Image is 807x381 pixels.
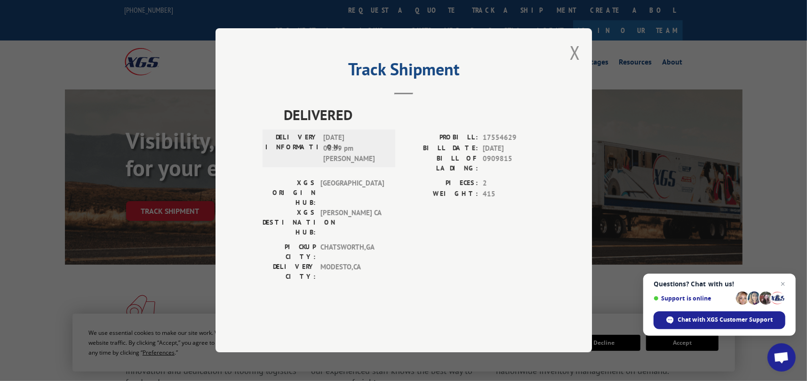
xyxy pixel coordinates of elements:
[265,133,319,165] label: DELIVERY INFORMATION:
[404,154,478,174] label: BILL OF LADING:
[404,133,478,144] label: PROBILL:
[483,143,545,154] span: [DATE]
[777,278,789,290] span: Close chat
[284,105,545,126] span: DELIVERED
[320,243,384,262] span: CHATSWORTH , GA
[483,154,545,174] span: 0909815
[320,208,384,238] span: [PERSON_NAME] CA
[654,295,733,302] span: Support is online
[483,189,545,200] span: 415
[404,189,478,200] label: WEIGHT:
[570,40,580,65] button: Close modal
[654,280,785,288] span: Questions? Chat with us!
[263,178,316,208] label: XGS ORIGIN HUB:
[767,343,796,372] div: Open chat
[404,143,478,154] label: BILL DATE:
[678,316,773,324] span: Chat with XGS Customer Support
[263,262,316,282] label: DELIVERY CITY:
[404,178,478,189] label: PIECES:
[263,63,545,81] h2: Track Shipment
[483,133,545,144] span: 17554629
[320,262,384,282] span: MODESTO , CA
[263,243,316,262] label: PICKUP CITY:
[263,208,316,238] label: XGS DESTINATION HUB:
[323,133,387,165] span: [DATE] 06:59 pm [PERSON_NAME]
[483,178,545,189] span: 2
[320,178,384,208] span: [GEOGRAPHIC_DATA]
[654,311,785,329] div: Chat with XGS Customer Support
